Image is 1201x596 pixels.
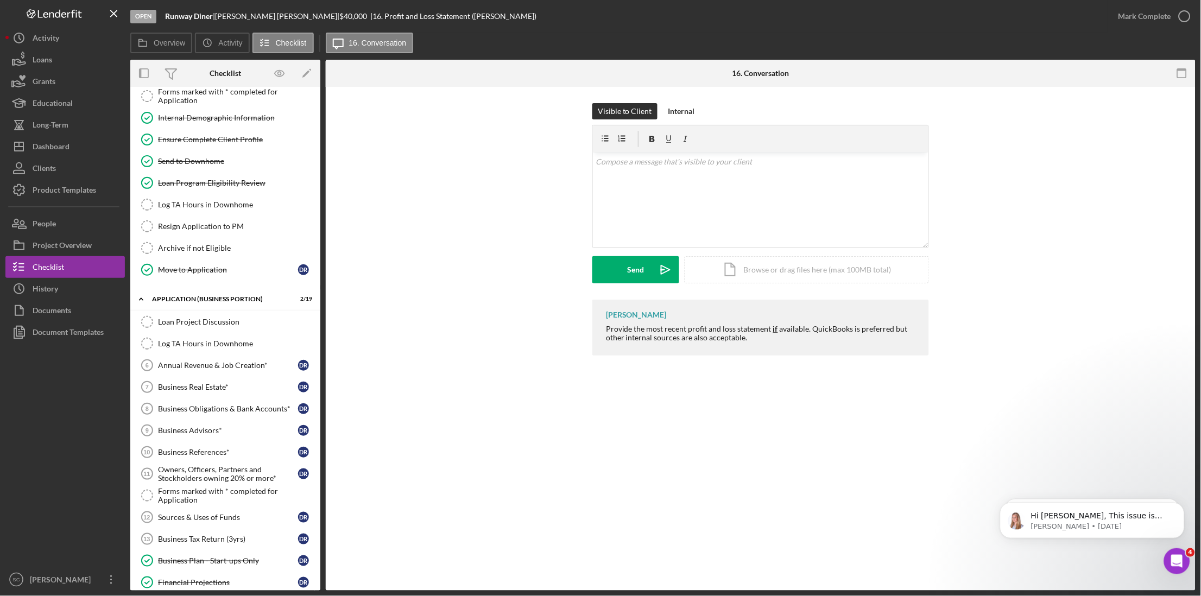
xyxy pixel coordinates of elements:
button: Loans [5,49,125,71]
div: D R [298,534,309,544]
div: Checklist [210,69,241,78]
div: D R [298,468,309,479]
tspan: 6 [146,362,149,369]
div: Long-Term [33,114,68,138]
a: 11Owners, Officers, Partners and Stockholders owning 20% or more*DR [136,463,315,485]
button: Grants [5,71,125,92]
tspan: 11 [143,471,150,477]
a: 8Business Obligations & Bank Accounts*DR [136,398,315,420]
button: Overview [130,33,192,53]
div: Loans [33,49,52,73]
div: Ensure Complete Client Profile [158,135,314,144]
div: Product Templates [33,179,96,204]
button: Checklist [5,256,125,278]
span: 4 [1186,548,1195,557]
text: SC [12,577,20,583]
div: D R [298,403,309,414]
div: Loan Program Eligibility Review [158,179,314,187]
div: Send to Downhome [158,157,314,166]
a: 6Annual Revenue & Job Creation*DR [136,354,315,376]
div: D R [298,425,309,436]
div: APPLICATION (BUSINESS PORTION) [152,296,285,302]
div: D R [298,447,309,458]
a: Document Templates [5,321,125,343]
button: Activity [195,33,249,53]
button: Visible to Client [592,103,658,119]
div: Business Plan - Start-ups Only [158,556,298,565]
span: if [773,324,778,333]
a: Log TA Hours in Downhome [136,194,315,215]
div: Log TA Hours in Downhome [158,200,314,209]
div: Business References* [158,448,298,456]
a: Resign Application to PM [136,215,315,237]
div: Sources & Uses of Funds [158,513,298,522]
button: History [5,278,125,300]
button: Project Overview [5,234,125,256]
a: Forms marked with * completed for Application [136,485,315,506]
button: Checklist [252,33,314,53]
div: [PERSON_NAME] [606,310,667,319]
div: | [165,12,215,21]
a: People [5,213,125,234]
a: Business Plan - Start-ups OnlyDR [136,550,315,572]
button: Educational [5,92,125,114]
label: Checklist [276,39,307,47]
label: 16. Conversation [349,39,407,47]
a: Archive if not Eligible [136,237,315,259]
div: Grants [33,71,55,95]
a: Loan Program Eligibility Review [136,172,315,194]
div: Send [628,256,644,283]
tspan: 7 [146,384,149,390]
div: D R [298,512,309,523]
div: D R [298,360,309,371]
div: Internal Demographic Information [158,113,314,122]
div: [PERSON_NAME] [PERSON_NAME] | [215,12,339,21]
div: Financial Projections [158,578,298,587]
div: Document Templates [33,321,104,346]
button: Clients [5,157,125,179]
div: History [33,278,58,302]
div: Documents [33,300,71,324]
div: D R [298,264,309,275]
div: Business Obligations & Bank Accounts* [158,404,298,413]
div: Open [130,10,156,23]
a: 9Business Advisors*DR [136,420,315,441]
button: 16. Conversation [326,33,414,53]
div: 16. Conversation [732,69,789,78]
div: Project Overview [33,234,92,259]
div: Clients [33,157,56,182]
a: 13Business Tax Return (3yrs)DR [136,528,315,550]
div: Educational [33,92,73,117]
div: Visible to Client [598,103,652,119]
iframe: Intercom notifications message [984,480,1201,567]
div: [PERSON_NAME] [27,569,98,593]
div: People [33,213,56,237]
a: Financial ProjectionsDR [136,572,315,593]
tspan: 10 [143,449,150,455]
a: Internal Demographic Information [136,107,315,129]
button: Internal [663,103,700,119]
div: Activity [33,27,59,52]
div: Provide the most recent profit and loss statement available. QuickBooks is preferred but other in... [606,325,918,342]
button: Product Templates [5,179,125,201]
div: Forms marked with * completed for Application [158,487,314,504]
div: Annual Revenue & Job Creation* [158,361,298,370]
tspan: 9 [146,427,149,434]
div: Forms marked with * completed for Application [158,87,314,105]
button: Activity [5,27,125,49]
button: Long-Term [5,114,125,136]
a: Loan Project Discussion [136,311,315,333]
a: Log TA Hours in Downhome [136,333,315,354]
label: Overview [154,39,185,47]
a: Send to Downhome [136,150,315,172]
